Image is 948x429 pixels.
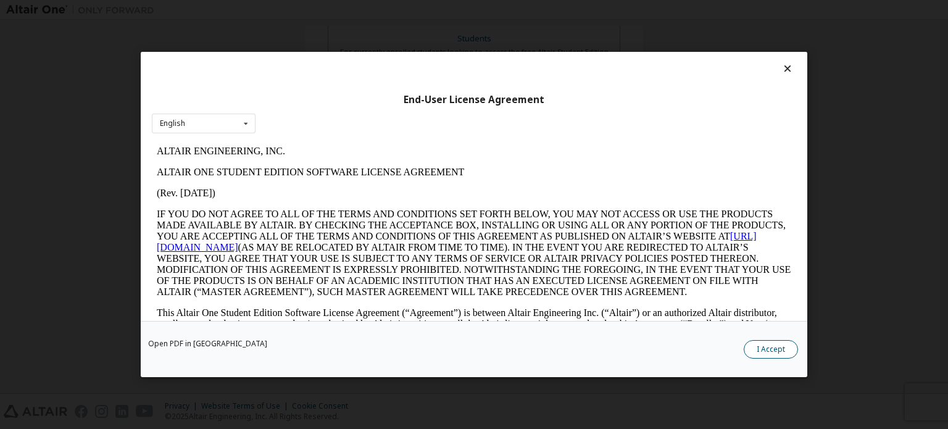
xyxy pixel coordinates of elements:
p: This Altair One Student Edition Software License Agreement (“Agreement”) is between Altair Engine... [5,167,639,211]
a: [URL][DOMAIN_NAME] [5,90,605,112]
p: ALTAIR ENGINEERING, INC. [5,5,639,16]
a: Open PDF in [GEOGRAPHIC_DATA] [148,340,267,348]
button: I Accept [744,340,798,359]
div: English [160,120,185,127]
p: ALTAIR ONE STUDENT EDITION SOFTWARE LICENSE AGREEMENT [5,26,639,37]
p: IF YOU DO NOT AGREE TO ALL OF THE TERMS AND CONDITIONS SET FORTH BELOW, YOU MAY NOT ACCESS OR USE... [5,68,639,157]
div: End-User License Agreement [152,94,796,106]
p: (Rev. [DATE]) [5,47,639,58]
